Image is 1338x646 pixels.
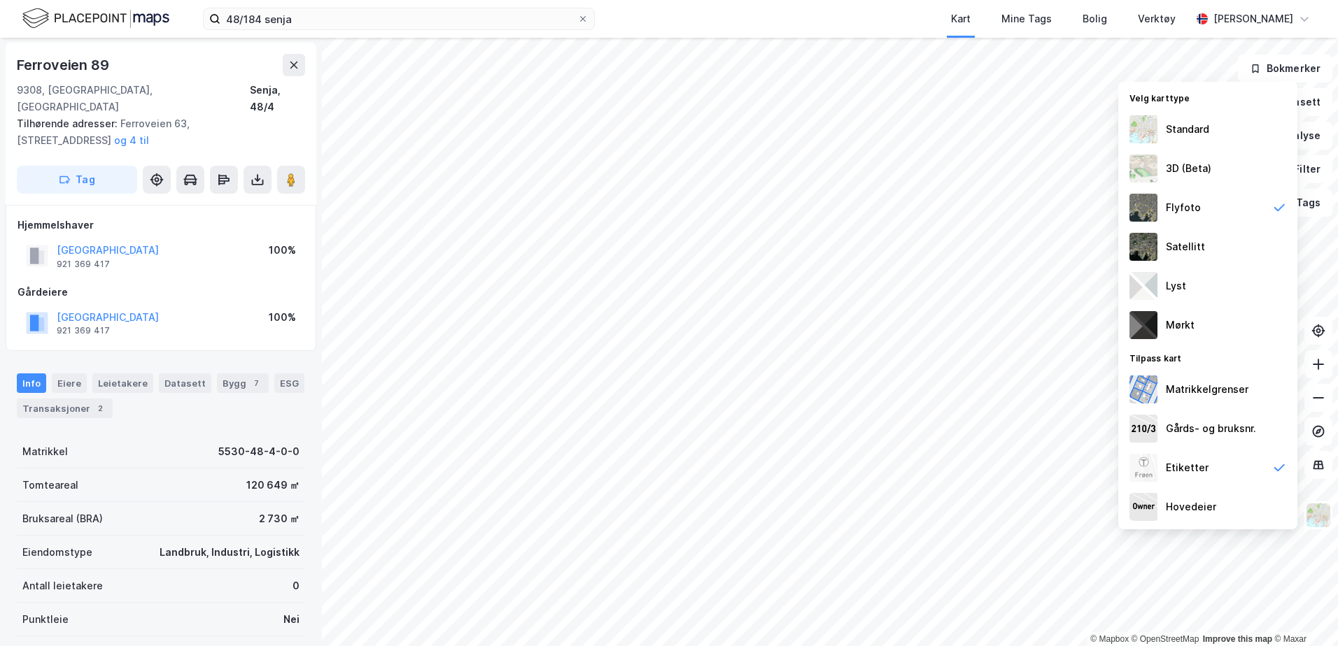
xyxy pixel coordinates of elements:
div: 921 369 417 [57,325,110,336]
div: Ferroveien 63, [STREET_ADDRESS] [17,115,294,149]
div: 2 [93,401,107,415]
div: Senja, 48/4 [250,82,305,115]
div: 100% [269,242,296,259]
div: [PERSON_NAME] [1213,10,1293,27]
img: majorOwner.b5e170eddb5c04bfeeff.jpeg [1129,493,1157,521]
div: Leietakere [92,373,153,393]
div: Kart [951,10,971,27]
div: 5530-48-4-0-0 [218,443,300,460]
div: Info [17,373,46,393]
a: Improve this map [1203,634,1272,644]
div: Nei [283,611,300,628]
div: Tilpass kart [1118,345,1297,370]
div: Ferroveien 89 [17,54,111,76]
img: Z [1129,194,1157,222]
div: 921 369 417 [57,259,110,270]
div: Standard [1166,121,1209,138]
img: logo.f888ab2527a4732fd821a326f86c7f29.svg [22,6,169,31]
div: Eiere [52,373,87,393]
div: Bygg [217,373,269,393]
div: Velg karttype [1118,85,1297,110]
div: 120 649 ㎡ [246,477,300,494]
div: ESG [274,373,304,393]
img: cadastreBorders.cfe08de4b5ddd52a10de.jpeg [1129,375,1157,403]
div: Matrikkelgrenser [1166,381,1248,398]
div: Bolig [1083,10,1107,27]
a: Mapbox [1090,634,1129,644]
div: Landbruk, Industri, Logistikk [160,544,300,561]
div: Hjemmelshaver [17,217,304,234]
iframe: Chat Widget [1268,579,1338,646]
div: Gårds- og bruksnr. [1166,420,1256,437]
div: Flyfoto [1166,199,1201,216]
div: 9308, [GEOGRAPHIC_DATA], [GEOGRAPHIC_DATA] [17,82,250,115]
div: Matrikkel [22,443,68,460]
input: Søk på adresse, matrikkel, gårdeiere, leietakere eller personer [220,8,577,29]
div: Etiketter [1166,459,1209,476]
div: Bruksareal (BRA) [22,510,103,527]
div: 7 [249,376,263,390]
div: Transaksjoner [17,399,113,418]
img: 9k= [1129,233,1157,261]
div: Gårdeiere [17,284,304,301]
div: 3D (Beta) [1166,160,1211,177]
div: Datasett [159,373,211,393]
div: 2 730 ㎡ [259,510,300,527]
div: Mørkt [1166,317,1195,333]
button: Bokmerker [1238,55,1332,82]
div: Lyst [1166,278,1186,294]
div: 100% [269,309,296,326]
img: luj3wr1y2y3+OchiMxRmMxRlscgabnMEmZ7DJGWxyBpucwSZnsMkZbHIGm5zBJmewyRlscgabnMEmZ7DJGWxyBpucwSZnsMkZ... [1129,272,1157,300]
div: Antall leietakere [22,577,103,594]
img: cadastreKeys.547ab17ec502f5a4ef2b.jpeg [1129,415,1157,443]
div: Punktleie [22,611,69,628]
button: Tag [17,166,137,194]
img: nCdM7BzjoCAAAAAElFTkSuQmCC [1129,311,1157,339]
button: Tags [1267,189,1332,217]
div: Mine Tags [1001,10,1052,27]
div: 0 [293,577,300,594]
a: OpenStreetMap [1132,634,1199,644]
span: Tilhørende adresser: [17,117,120,129]
img: Z [1129,454,1157,482]
img: Z [1129,155,1157,182]
button: Filter [1265,155,1332,183]
img: Z [1305,502,1332,529]
div: Hovedeier [1166,498,1216,515]
img: Z [1129,115,1157,143]
div: Verktøy [1138,10,1176,27]
div: Eiendomstype [22,544,92,561]
div: Tomteareal [22,477,78,494]
div: Satellitt [1166,238,1205,255]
